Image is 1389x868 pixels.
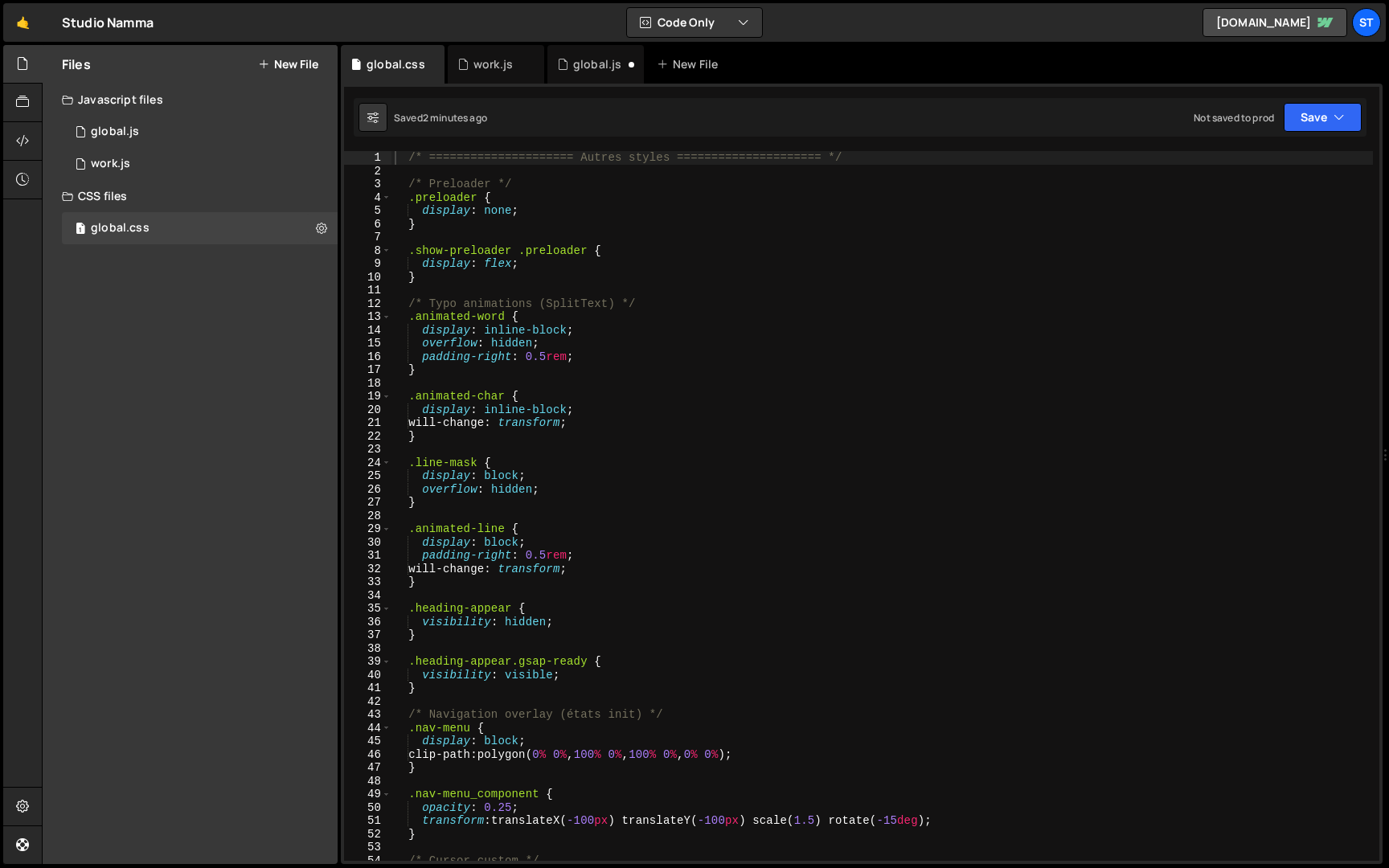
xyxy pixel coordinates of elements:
[344,310,391,324] div: 13
[344,695,391,709] div: 42
[344,257,391,271] div: 9
[62,55,91,73] h2: Files
[43,180,338,212] div: CSS files
[573,56,621,72] div: global.js
[344,814,391,828] div: 51
[657,56,724,72] div: New File
[91,157,130,171] div: work.js
[344,522,391,536] div: 29
[344,244,391,258] div: 8
[91,125,139,139] div: global.js
[344,151,391,165] div: 1
[1194,111,1274,125] div: Not saved to prod
[344,191,391,205] div: 4
[76,223,85,236] span: 1
[344,271,391,285] div: 10
[344,284,391,297] div: 11
[258,58,318,71] button: New File
[344,549,391,563] div: 31
[344,841,391,854] div: 53
[344,788,391,801] div: 49
[344,377,391,391] div: 18
[344,350,391,364] div: 16
[344,748,391,762] div: 46
[344,443,391,457] div: 23
[344,708,391,722] div: 43
[473,56,513,72] div: work.js
[344,801,391,815] div: 50
[1352,8,1381,37] a: St
[3,3,43,42] a: 🤙
[344,602,391,616] div: 35
[344,628,391,642] div: 37
[344,536,391,550] div: 30
[344,642,391,656] div: 38
[344,337,391,350] div: 15
[344,231,391,244] div: 7
[344,828,391,841] div: 52
[627,8,762,37] button: Code Only
[344,669,391,682] div: 40
[344,363,391,377] div: 17
[344,483,391,497] div: 26
[344,575,391,589] div: 33
[344,469,391,483] div: 25
[423,111,487,125] div: 2 minutes ago
[344,589,391,603] div: 34
[344,563,391,576] div: 32
[344,204,391,218] div: 5
[344,390,391,403] div: 19
[394,111,487,125] div: Saved
[344,297,391,311] div: 12
[344,510,391,523] div: 28
[62,212,338,244] div: 16482/44670.css
[344,178,391,191] div: 3
[91,221,150,235] div: global.css
[344,616,391,629] div: 36
[62,116,338,148] div: 16482/44667.js
[62,148,338,180] div: 16482/44668.js
[43,84,338,116] div: Javascript files
[344,457,391,470] div: 24
[344,165,391,178] div: 2
[344,761,391,775] div: 47
[344,416,391,430] div: 21
[344,775,391,788] div: 48
[344,218,391,231] div: 6
[344,430,391,444] div: 22
[62,13,154,32] div: Studio Namma
[344,735,391,748] div: 45
[344,403,391,417] div: 20
[367,56,425,72] div: global.css
[1284,103,1362,132] button: Save
[1203,8,1347,37] a: [DOMAIN_NAME]
[344,854,391,868] div: 54
[344,324,391,338] div: 14
[344,496,391,510] div: 27
[344,655,391,669] div: 39
[344,682,391,695] div: 41
[344,722,391,735] div: 44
